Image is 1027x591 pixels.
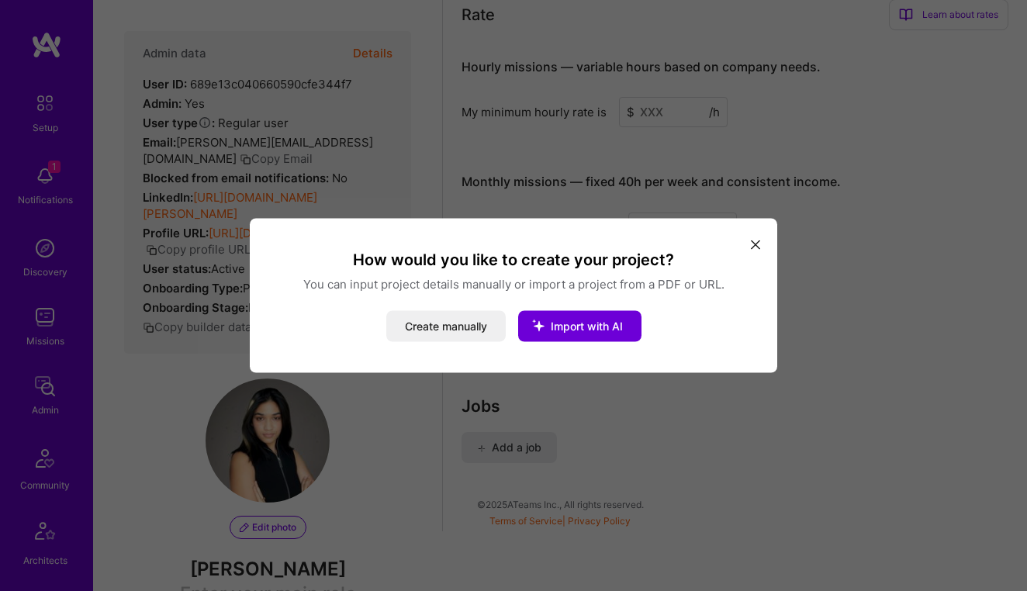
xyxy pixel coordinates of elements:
[551,320,623,333] span: Import with AI
[518,311,641,342] button: Import with AI
[518,306,558,346] i: icon StarsWhite
[268,276,759,292] p: You can input project details manually or import a project from a PDF or URL.
[268,250,759,270] h3: How would you like to create your project?
[386,311,506,342] button: Create manually
[250,219,777,373] div: modal
[751,240,760,249] i: icon Close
